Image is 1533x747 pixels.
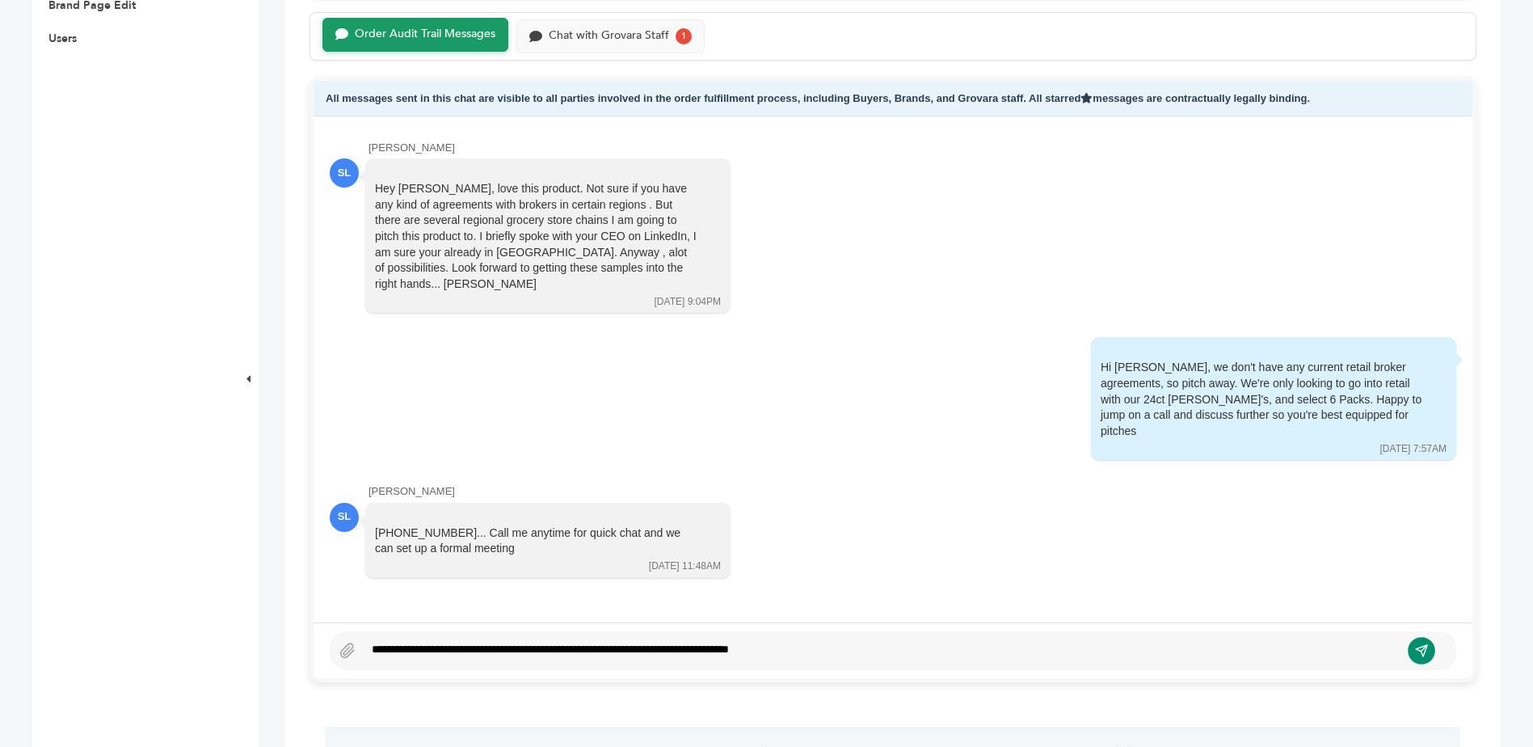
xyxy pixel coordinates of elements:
a: Users [48,31,77,46]
div: [DATE] 9:04PM [655,295,721,309]
div: [PERSON_NAME] [369,484,1456,499]
div: [DATE] 11:48AM [649,559,721,573]
div: 1 [676,28,692,44]
div: SL [330,503,359,532]
div: [PERSON_NAME] [369,141,1456,155]
div: [PHONE_NUMBER]... Call me anytime for quick chat and we can set up a formal meeting [375,525,698,557]
div: Hey [PERSON_NAME], love this product. Not sure if you have any kind of agreements with brokers in... [375,181,698,292]
div: Hi [PERSON_NAME], we don't have any current retail broker agreements, so pitch away. We're only l... [1101,360,1424,439]
div: [DATE] 7:57AM [1380,442,1447,456]
div: SL [330,158,359,188]
div: Order Audit Trail Messages [355,27,495,41]
div: Chat with Grovara Staff [549,29,669,43]
div: All messages sent in this chat are visible to all parties involved in the order fulfillment proce... [314,81,1472,117]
